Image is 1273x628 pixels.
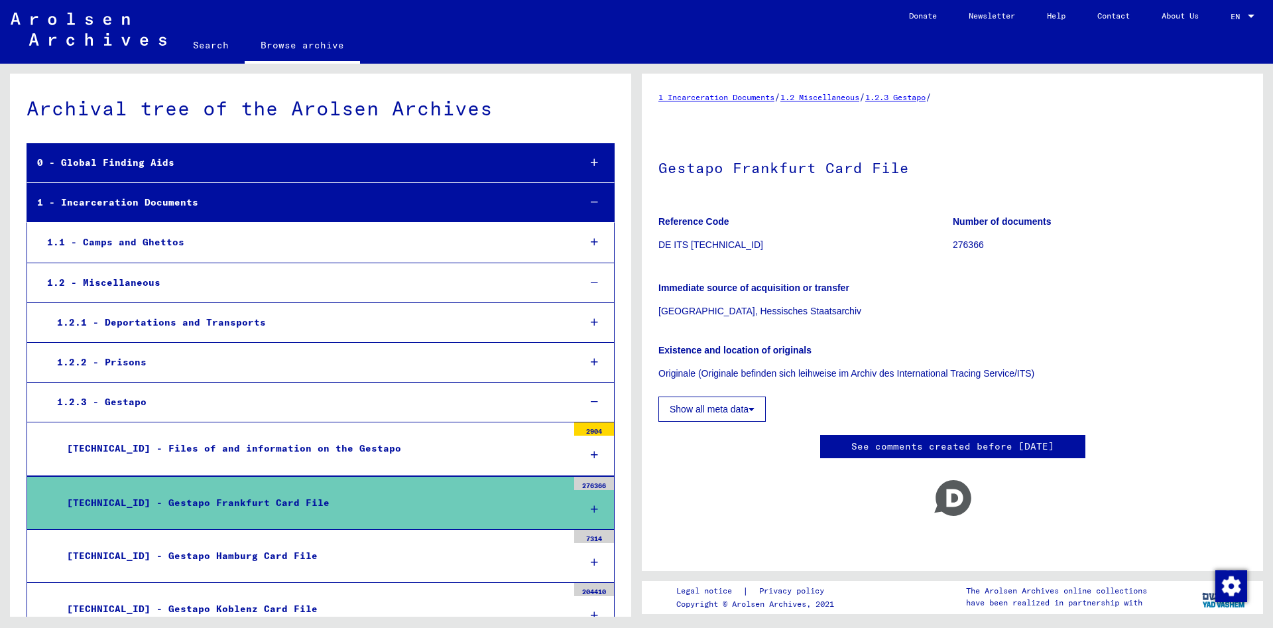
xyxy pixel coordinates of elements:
a: Privacy policy [749,584,840,598]
div: 2904 [574,422,614,436]
div: [TECHNICAL_ID] - Gestapo Koblenz Card File [57,596,568,622]
a: Browse archive [245,29,360,64]
span: / [926,91,932,103]
b: Reference Code [658,216,729,227]
b: Immediate source of acquisition or transfer [658,283,849,293]
a: 1.2.3 Gestapo [865,92,926,102]
p: [GEOGRAPHIC_DATA], Hessisches Staatsarchiv [658,304,1246,318]
img: yv_logo.png [1199,580,1249,613]
div: Archival tree of the Arolsen Archives [27,94,615,123]
div: 0 - Global Finding Aids [27,150,569,176]
div: 1.2.3 - Gestapo [47,389,569,415]
p: have been realized in partnership with [966,597,1147,609]
p: Originale (Originale befinden sich leihweise im Archiv des International Tracing Service/ITS) [658,367,1246,381]
div: 204410 [574,583,614,596]
p: DE ITS [TECHNICAL_ID] [658,238,952,252]
div: 1.2 - Miscellaneous [37,270,569,296]
div: 1.1 - Camps and Ghettos [37,229,569,255]
div: | [676,584,840,598]
p: The Arolsen Archives online collections [966,585,1147,597]
p: Copyright © Arolsen Archives, 2021 [676,598,840,610]
span: EN [1231,12,1245,21]
div: [TECHNICAL_ID] - Gestapo Frankfurt Card File [57,490,568,516]
div: 7314 [574,530,614,543]
img: Change consent [1215,570,1247,602]
h1: Gestapo Frankfurt Card File [658,137,1246,196]
b: Existence and location of originals [658,345,812,355]
img: Arolsen_neg.svg [11,13,166,46]
a: 1 Incarceration Documents [658,92,774,102]
div: 276366 [574,477,614,490]
a: See comments created before [DATE] [851,440,1054,454]
p: 276366 [953,238,1246,252]
div: [TECHNICAL_ID] - Files of and information on the Gestapo [57,436,568,462]
span: / [774,91,780,103]
a: 1.2 Miscellaneous [780,92,859,102]
div: [TECHNICAL_ID] - Gestapo Hamburg Card File [57,543,568,569]
button: Show all meta data [658,397,766,422]
a: Legal notice [676,584,743,598]
div: 1.2.2 - Prisons [47,349,569,375]
span: / [859,91,865,103]
div: 1 - Incarceration Documents [27,190,569,216]
a: Search [177,29,245,61]
b: Number of documents [953,216,1052,227]
div: 1.2.1 - Deportations and Transports [47,310,569,336]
